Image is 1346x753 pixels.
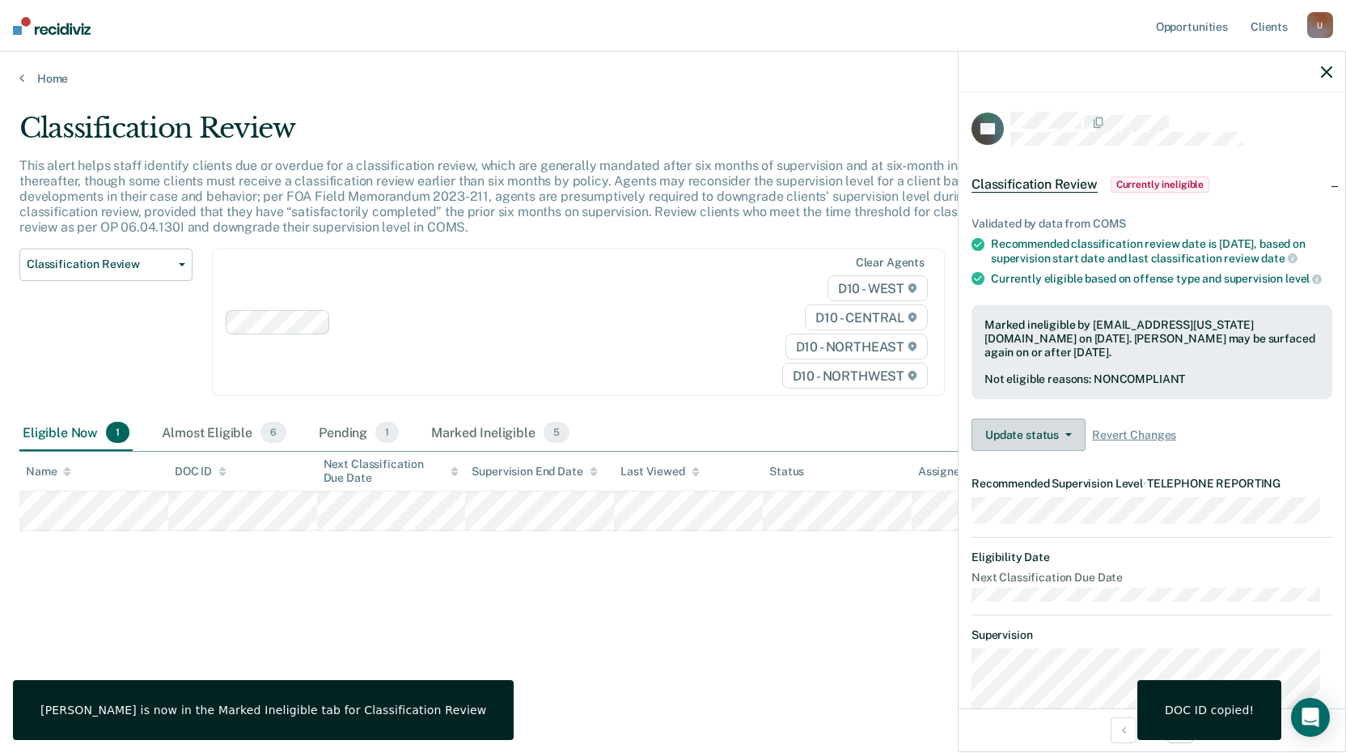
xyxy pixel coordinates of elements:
[782,363,928,389] span: D10 - NORTHWEST
[1285,272,1322,285] span: level
[991,237,1332,265] div: Recommended classification review date is [DATE], based on supervision start date and last classi...
[1092,428,1176,442] span: Revert Changes
[472,465,597,479] div: Supervision End Date
[805,304,928,330] span: D10 - CENTRAL
[26,465,71,479] div: Name
[19,71,1327,86] a: Home
[959,708,1345,751] div: 1 / 2
[375,422,399,443] span: 1
[324,457,459,485] div: Next Classification Due Date
[827,275,928,301] span: D10 - WEST
[856,256,925,270] div: Clear agents
[544,422,569,443] span: 5
[13,17,91,35] img: Recidiviz
[159,415,290,451] div: Almost Eligible
[1261,252,1297,265] span: date
[971,628,1332,642] dt: Supervision
[918,465,994,479] div: Assigned to
[991,271,1332,286] div: Currently eligible based on offense type and supervision
[19,415,133,451] div: Eligible Now
[984,372,1319,386] div: Not eligible reasons: NONCOMPLIANT
[106,422,129,443] span: 1
[971,177,1098,193] span: Classification Review
[984,318,1319,359] div: Marked ineligible by [EMAIL_ADDRESS][US_STATE][DOMAIN_NAME] on [DATE]. [PERSON_NAME] may be surfa...
[1111,177,1210,193] span: Currently ineligible
[959,159,1345,211] div: Classification ReviewCurrently ineligible
[1165,703,1254,717] div: DOC ID copied!
[971,217,1332,231] div: Validated by data from COMS
[260,422,286,443] span: 6
[769,465,804,479] div: Status
[315,415,402,451] div: Pending
[175,465,226,479] div: DOC ID
[40,703,486,717] div: [PERSON_NAME] is now in the Marked Ineligible tab for Classification Review
[1291,698,1330,737] div: Open Intercom Messenger
[428,415,573,451] div: Marked Ineligible
[971,551,1332,564] dt: Eligibility Date
[1307,12,1333,38] div: U
[971,571,1332,585] dt: Next Classification Due Date
[1111,717,1136,743] button: Previous Opportunity
[971,477,1332,491] dt: Recommended Supervision Level TELEPHONE REPORTING
[785,334,928,359] span: D10 - NORTHEAST
[620,465,699,479] div: Last Viewed
[1143,477,1147,490] span: •
[19,158,1011,236] p: This alert helps staff identify clients due or overdue for a classification review, which are gen...
[971,419,1086,451] button: Update status
[27,257,172,271] span: Classification Review
[19,112,1029,158] div: Classification Review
